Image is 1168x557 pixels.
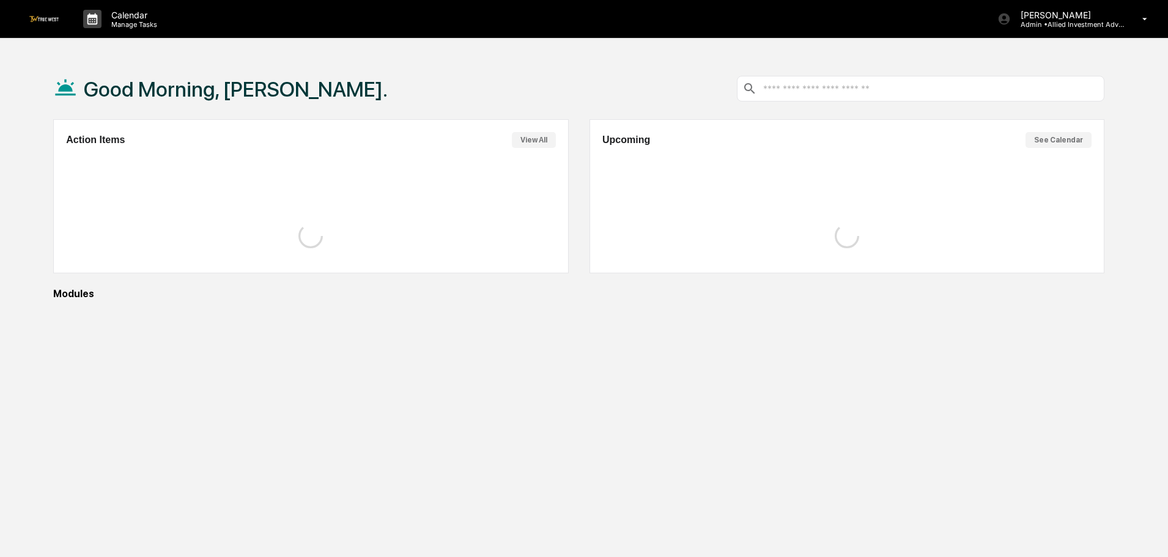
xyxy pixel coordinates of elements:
button: See Calendar [1026,132,1092,148]
h1: Good Morning, [PERSON_NAME]. [84,77,388,101]
p: Calendar [102,10,163,20]
p: [PERSON_NAME] [1011,10,1125,20]
button: View All [512,132,556,148]
img: logo [29,16,59,21]
div: Modules [53,288,1104,300]
p: Manage Tasks [102,20,163,29]
h2: Action Items [66,135,125,146]
p: Admin • Allied Investment Advisors [1011,20,1125,29]
h2: Upcoming [602,135,650,146]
